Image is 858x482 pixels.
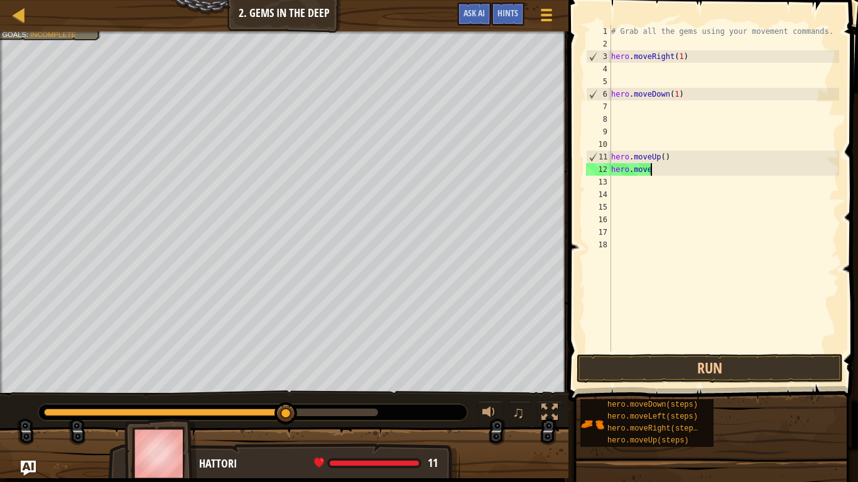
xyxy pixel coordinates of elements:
[586,188,611,201] div: 14
[464,7,485,19] span: Ask AI
[457,3,491,26] button: Ask AI
[586,213,611,226] div: 16
[607,400,698,409] span: hero.moveDown(steps)
[607,412,698,421] span: hero.moveLeft(steps)
[586,238,611,251] div: 18
[586,201,611,213] div: 15
[586,75,611,88] div: 5
[587,88,611,100] div: 6
[586,138,611,151] div: 10
[586,126,611,138] div: 9
[497,7,518,19] span: Hints
[586,25,611,38] div: 1
[509,401,531,427] button: ♫
[586,63,611,75] div: 4
[607,436,689,445] span: hero.moveUp(steps)
[531,3,562,32] button: Show game menu
[512,403,524,422] span: ♫
[577,354,843,383] button: Run
[587,50,611,63] div: 3
[537,401,562,427] button: Toggle fullscreen
[586,176,611,188] div: 13
[478,401,503,427] button: Adjust volume
[587,151,611,163] div: 11
[586,100,611,113] div: 7
[586,226,611,238] div: 17
[586,113,611,126] div: 8
[199,456,447,472] div: Hattori
[580,412,604,436] img: portrait.png
[607,424,702,433] span: hero.moveRight(steps)
[586,38,611,50] div: 2
[21,461,36,476] button: Ask AI
[586,163,611,176] div: 12
[428,455,438,471] span: 11
[314,458,438,469] div: health: 11 / 11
